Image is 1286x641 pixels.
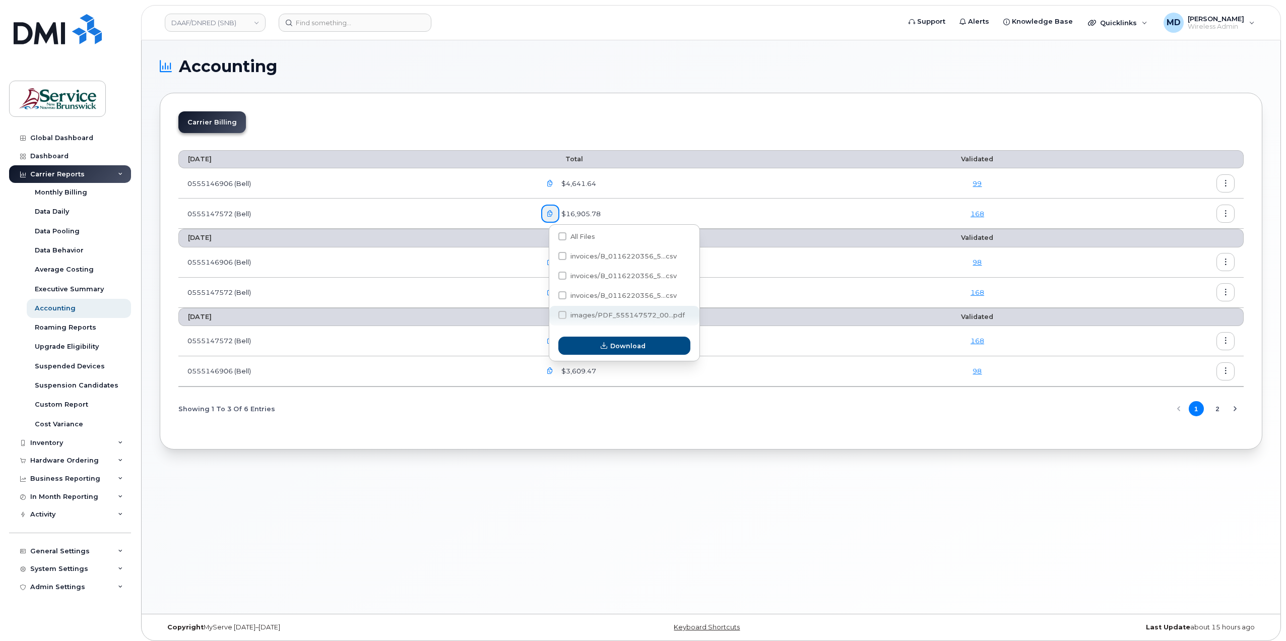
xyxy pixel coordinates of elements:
[178,168,532,199] td: 0555146906 (Bell)
[973,179,982,187] a: 99
[160,623,527,631] div: MyServe [DATE]–[DATE]
[1228,401,1243,416] button: Next Page
[973,258,982,266] a: 98
[570,233,595,240] span: All Files
[971,337,984,345] a: 168
[971,210,984,218] a: 168
[570,272,677,280] span: invoices/B_0116220356_5...csv
[1189,401,1204,416] button: Page 1
[559,179,596,188] span: $4,641.64
[178,278,532,308] td: 0555147572 (Bell)
[559,366,596,376] span: $3,609.47
[570,311,685,319] span: images/PDF_555147572_00...pdf
[178,150,532,168] th: [DATE]
[570,292,677,299] span: invoices/B_0116220356_5...csv
[541,155,583,163] span: Total
[570,252,677,260] span: invoices/B_0116220356_5...csv
[558,313,685,320] span: images/PDF_555147572_008_0000000000.pdf
[178,308,532,326] th: [DATE]
[541,313,583,320] span: Total
[868,150,1086,168] th: Validated
[895,623,1262,631] div: about 15 hours ago
[558,337,690,355] button: Download
[971,288,984,296] a: 168
[559,209,601,219] span: $16,905.78
[179,59,277,74] span: Accounting
[178,326,532,356] td: 0555147572 (Bell)
[868,229,1086,247] th: Validated
[868,308,1086,326] th: Validated
[178,199,532,229] td: 0555147572 (Bell)
[558,274,677,281] span: invoices/B_0116220356_555147572_20092025_MOB.csv
[541,234,583,241] span: Total
[973,367,982,375] a: 98
[1146,623,1190,631] strong: Last Update
[610,341,646,351] span: Download
[558,254,677,262] span: invoices/B_0116220356_555147572_20092025_ACC.csv
[1210,401,1225,416] button: Page 2
[674,623,740,631] a: Keyboard Shortcuts
[167,623,204,631] strong: Copyright
[178,401,275,416] span: Showing 1 To 3 Of 6 Entries
[178,247,532,278] td: 0555146906 (Bell)
[178,229,532,247] th: [DATE]
[558,293,677,301] span: invoices/B_0116220356_555147572_20092025_DTL.csv
[178,356,532,387] td: 0555146906 (Bell)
